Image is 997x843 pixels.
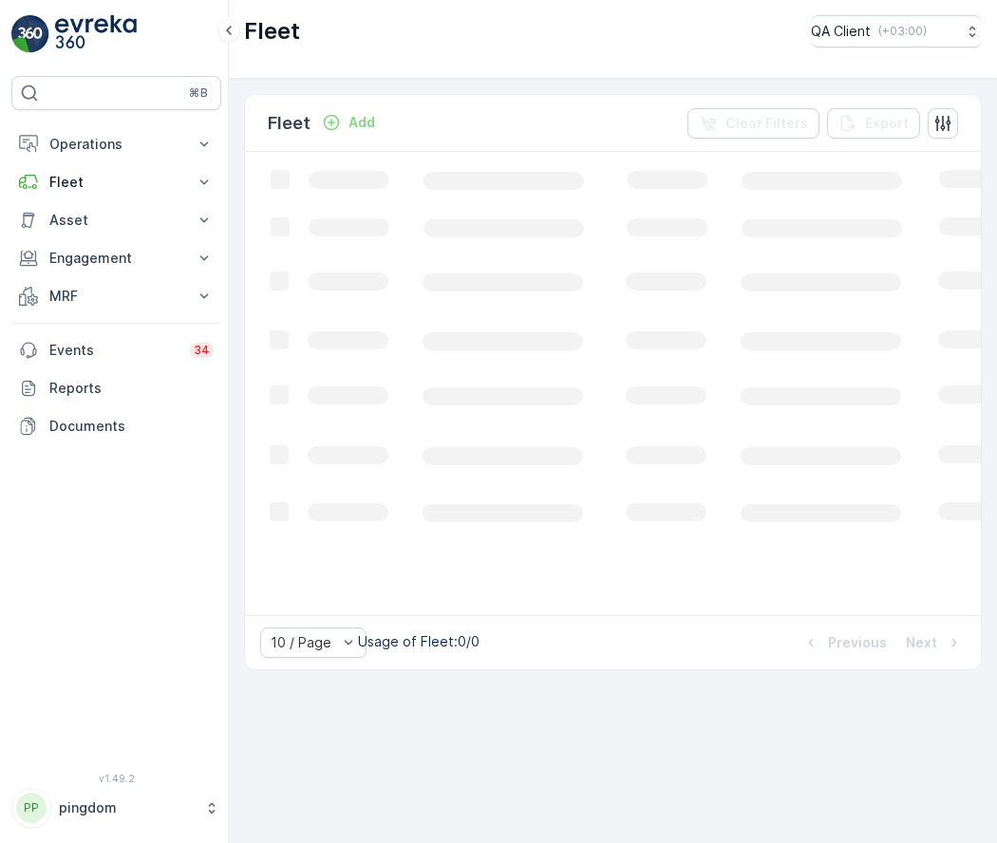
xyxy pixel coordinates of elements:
[878,24,927,39] p: ( +03:00 )
[268,110,310,137] p: Fleet
[725,114,808,133] p: Clear Filters
[11,773,221,784] span: v 1.49.2
[49,417,214,436] p: Documents
[11,163,221,201] button: Fleet
[49,173,183,192] p: Fleet
[194,343,210,358] p: 34
[687,108,819,139] button: Clear Filters
[55,15,137,53] img: logo_light-DOdMpM7g.png
[49,249,183,268] p: Engagement
[189,85,208,101] p: ⌘B
[49,211,183,230] p: Asset
[906,633,937,652] p: Next
[348,113,375,132] p: Add
[358,632,480,651] p: Usage of Fleet : 0/0
[11,369,221,407] a: Reports
[11,788,221,828] button: PPpingdom
[11,201,221,239] button: Asset
[904,631,966,654] button: Next
[49,287,183,306] p: MRF
[49,379,214,398] p: Reports
[49,135,183,154] p: Operations
[799,631,889,654] button: Previous
[828,633,887,652] p: Previous
[49,341,179,360] p: Events
[314,111,383,134] button: Add
[811,22,871,41] p: QA Client
[11,239,221,277] button: Engagement
[11,125,221,163] button: Operations
[11,15,49,53] img: logo
[16,793,47,823] div: PP
[59,798,195,817] p: pingdom
[827,108,920,139] button: Export
[865,114,909,133] p: Export
[11,277,221,315] button: MRF
[11,407,221,445] a: Documents
[811,15,982,47] button: QA Client(+03:00)
[11,331,221,369] a: Events34
[244,16,300,47] p: Fleet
